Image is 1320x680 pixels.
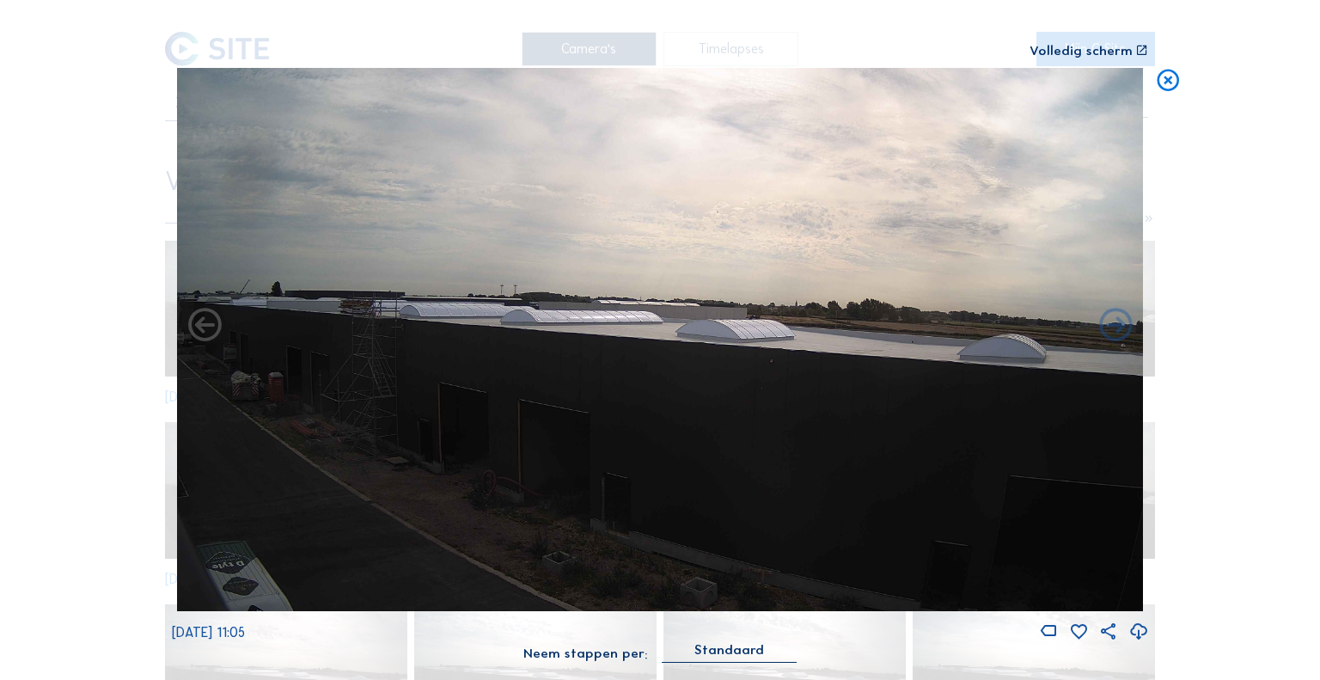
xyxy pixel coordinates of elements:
span: [DATE] 11:05 [172,624,245,640]
div: Standaard [662,642,797,662]
img: Image [177,68,1144,612]
div: Neem stappen per: [523,646,648,659]
i: Forward [185,306,224,346]
i: Back [1096,306,1135,346]
div: Volledig scherm [1030,44,1133,57]
div: Standaard [694,642,764,658]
